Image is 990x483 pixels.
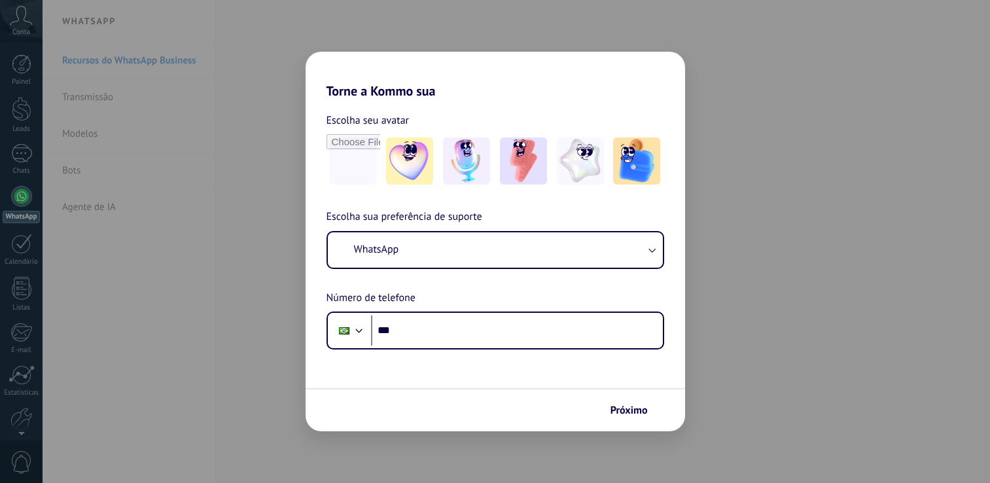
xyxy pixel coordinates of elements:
img: -4.jpeg [557,137,604,185]
button: Próximo [605,399,665,421]
span: Próximo [610,406,648,415]
span: WhatsApp [354,243,399,256]
h2: Torne a Kommo sua [306,52,685,99]
img: -2.jpeg [443,137,490,185]
img: -1.jpeg [386,137,433,185]
img: -5.jpeg [613,137,660,185]
img: -3.jpeg [500,137,547,185]
div: Brazil: + 55 [332,317,357,344]
span: Escolha seu avatar [327,112,410,129]
span: Escolha sua preferência de suporte [327,209,482,226]
button: WhatsApp [328,232,663,268]
span: Número de telefone [327,290,415,307]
